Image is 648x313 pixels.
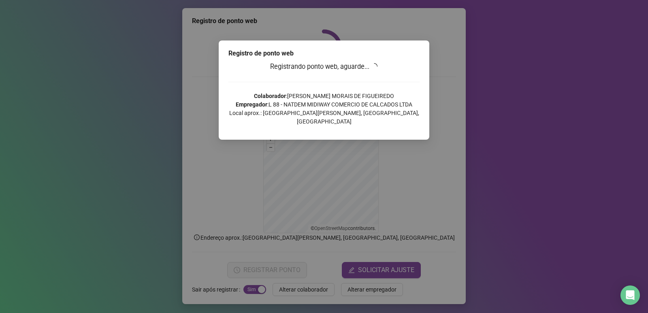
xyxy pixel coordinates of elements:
[228,62,420,72] h3: Registrando ponto web, aguarde...
[370,62,379,71] span: loading
[236,101,267,108] strong: Empregador
[228,92,420,126] p: : [PERSON_NAME] MORAIS DE FIGUEIREDO : L 88 - NATDEM MIDIWAY COMERCIO DE CALCADOS LTDA Local apro...
[228,49,420,58] div: Registro de ponto web
[620,285,640,305] div: Open Intercom Messenger
[254,93,286,99] strong: Colaborador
